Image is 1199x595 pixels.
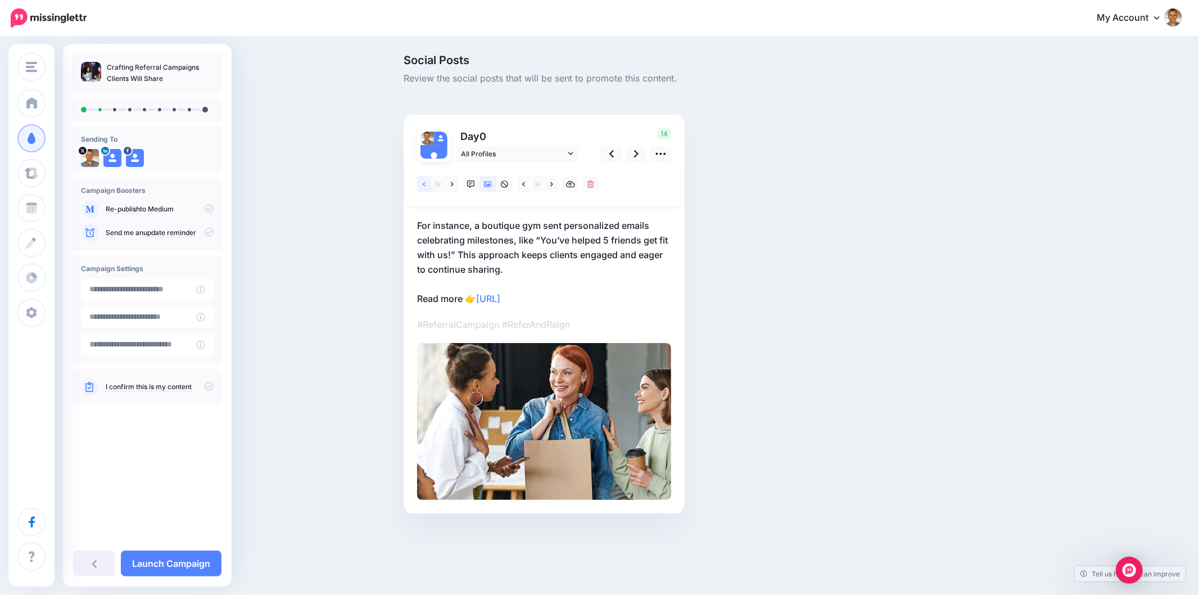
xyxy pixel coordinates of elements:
[26,62,37,72] img: menu.png
[126,149,144,167] img: user_default_image.png
[657,128,671,139] span: 14
[81,186,214,195] h4: Campaign Boosters
[143,228,196,237] a: update reminder
[106,205,140,214] a: Re-publish
[103,149,121,167] img: user_default_image.png
[455,146,579,162] a: All Profiles
[420,132,434,145] img: QMPMUiDd-8496.jpeg
[106,382,192,391] a: I confirm this is my content
[107,62,214,84] p: Crafting Referral Campaigns Clients Will Share
[81,135,214,143] h4: Sending To
[11,8,87,28] img: Missinglettr
[417,317,671,332] p: #ReferralCampaign #ReferAndReign
[404,55,925,66] span: Social Posts
[420,145,447,172] img: user_default_image.png
[476,293,500,304] a: [URL]
[455,128,581,145] p: Day
[1075,566,1186,582] a: Tell us how we can improve
[81,149,99,167] img: QMPMUiDd-8496.jpeg
[417,343,671,500] img: 3c94fcb755aca8536b4ee2ea5efe1042.jpg
[479,130,486,142] span: 0
[81,62,101,82] img: 64f2a714187944c763db640a42724281_thumb.jpg
[461,148,565,160] span: All Profiles
[434,132,447,145] img: user_default_image.png
[1116,557,1143,584] div: Open Intercom Messenger
[404,71,925,86] span: Review the social posts that will be sent to promote this content.
[81,264,214,273] h4: Campaign Settings
[106,204,214,214] p: to Medium
[106,228,214,238] p: Send me an
[417,218,671,306] p: For instance, a boutique gym sent personalized emails celebrating milestones, like “You’ve helped...
[1085,4,1182,32] a: My Account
